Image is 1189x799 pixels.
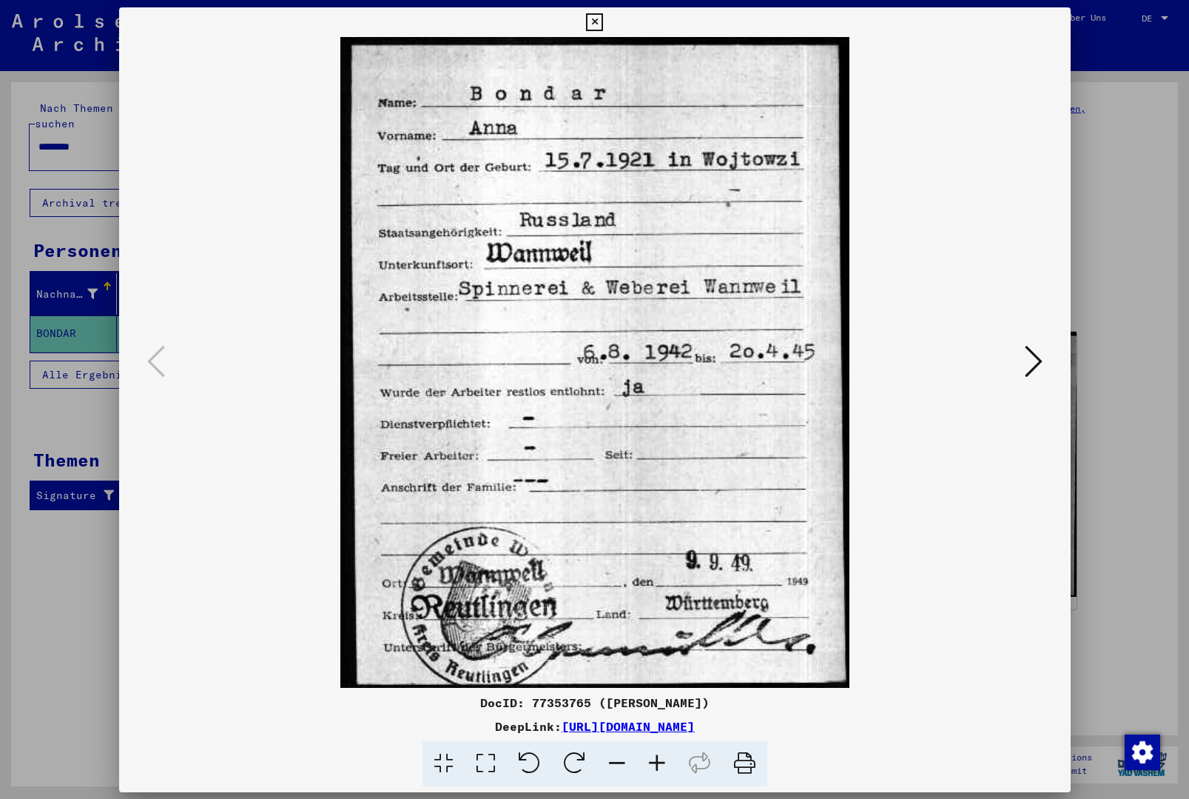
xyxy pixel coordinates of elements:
[169,37,1020,688] img: 001.jpg
[119,718,1071,735] div: DeepLink:
[1124,734,1159,769] div: Zustimmung ändern
[119,694,1071,712] div: DocID: 77353765 ([PERSON_NAME])
[1125,735,1160,770] img: Zustimmung ändern
[562,719,695,734] a: [URL][DOMAIN_NAME]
